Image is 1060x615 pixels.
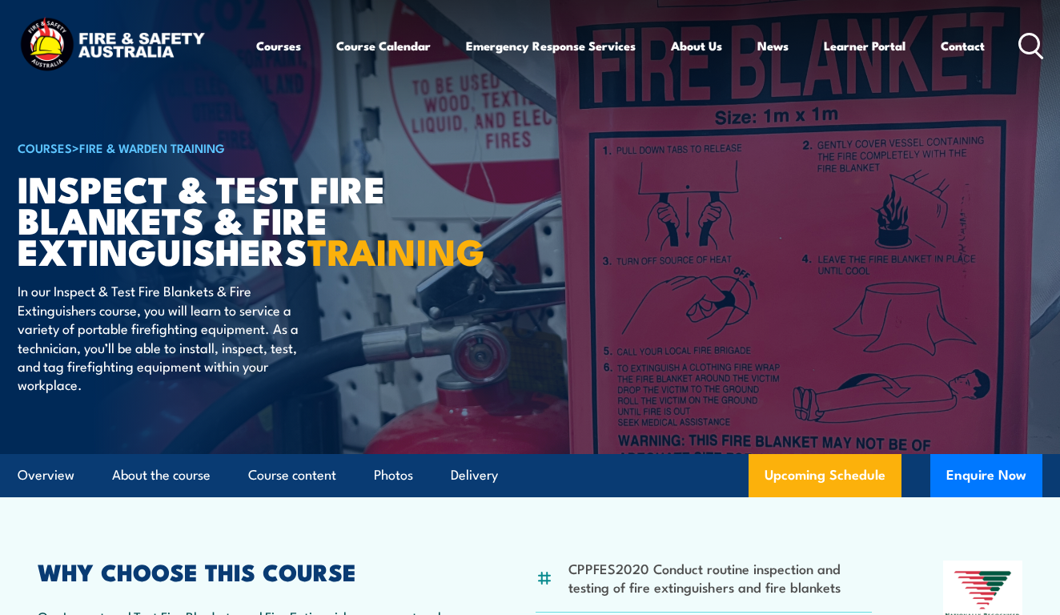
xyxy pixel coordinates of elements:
a: Fire & Warden Training [79,139,225,156]
h1: Inspect & Test Fire Blankets & Fire Extinguishers [18,172,413,266]
li: CPPFES2020 Conduct routine inspection and testing of fire extinguishers and fire blankets [568,559,872,597]
a: COURSES [18,139,72,156]
a: Overview [18,454,74,496]
strong: TRAINING [307,223,485,278]
a: Upcoming Schedule [749,454,901,497]
button: Enquire Now [930,454,1042,497]
a: Emergency Response Services [466,26,636,65]
a: Photos [374,454,413,496]
a: Contact [941,26,985,65]
a: About Us [671,26,722,65]
h2: WHY CHOOSE THIS COURSE [38,561,464,581]
a: Learner Portal [824,26,905,65]
a: About the course [112,454,211,496]
p: In our Inspect & Test Fire Blankets & Fire Extinguishers course, you will learn to service a vari... [18,281,310,393]
a: News [757,26,789,65]
a: Courses [256,26,301,65]
a: Course Calendar [336,26,431,65]
a: Delivery [451,454,498,496]
a: Course content [248,454,336,496]
h6: > [18,138,413,157]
